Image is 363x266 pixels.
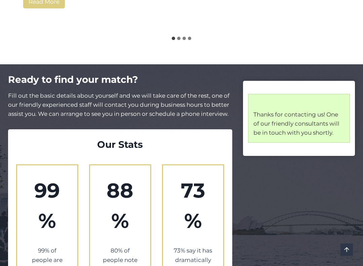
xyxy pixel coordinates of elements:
[173,175,213,236] h2: 73%
[172,37,175,40] button: Go to slide 1
[27,175,67,236] h1: 99%
[100,175,140,236] h2: 88%
[16,137,224,152] h2: Our Stats
[8,91,232,119] p: Fill out the basic details about yourself and we will take care of the rest, one of our friendly ...
[8,35,355,41] ul: Select a slide to show
[188,37,191,40] button: Go to slide 4
[253,110,345,138] p: Thanks for contacting us! One of our friendly consultants will be in touch with you shortly.
[340,243,353,256] a: Scroll to top
[183,37,186,40] button: Go to slide 3
[177,37,180,40] button: Go to slide 2
[8,72,232,87] h2: Ready to find your match?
